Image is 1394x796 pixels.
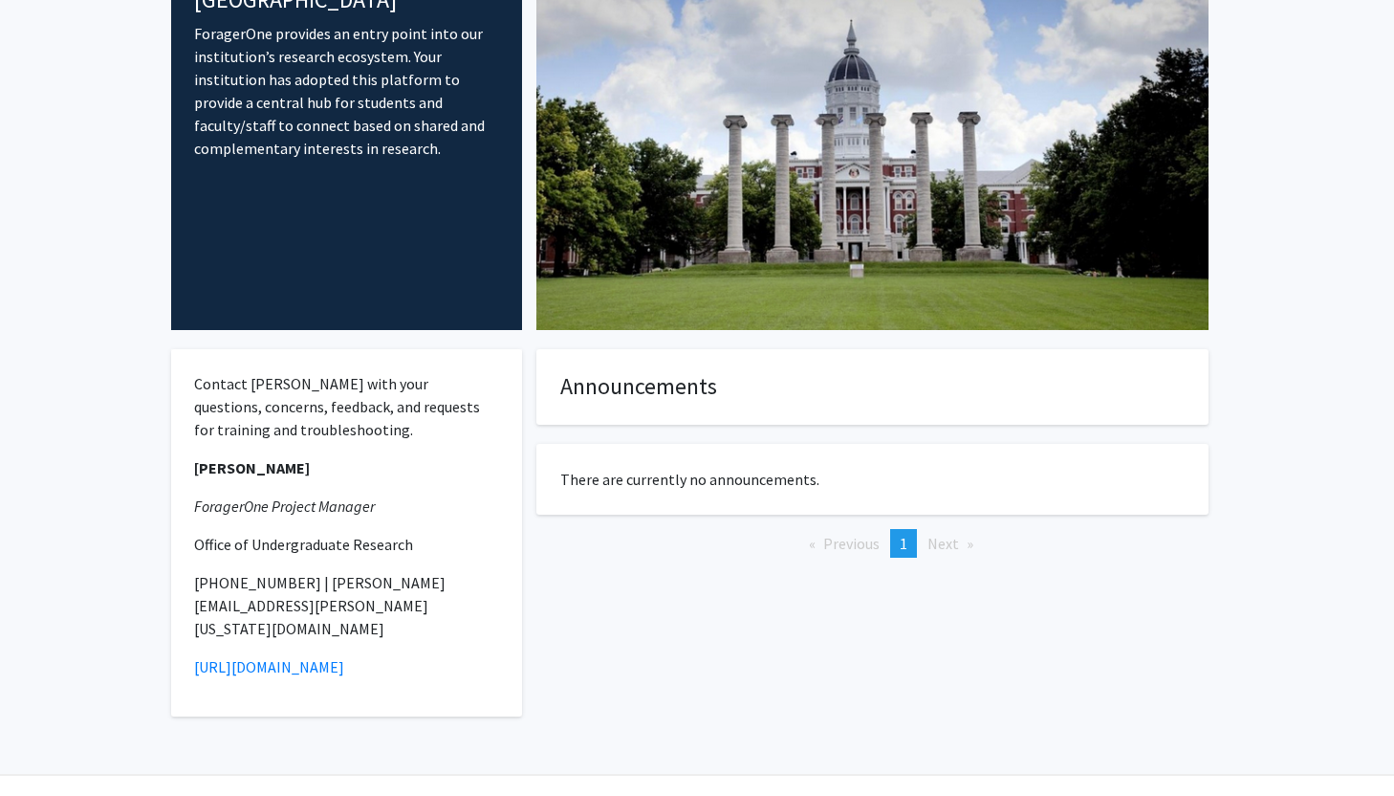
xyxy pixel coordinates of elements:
[560,373,1185,401] h4: Announcements
[194,458,310,477] strong: [PERSON_NAME]
[900,534,907,553] span: 1
[194,571,499,640] p: [PHONE_NUMBER] | [PERSON_NAME][EMAIL_ADDRESS][PERSON_NAME][US_STATE][DOMAIN_NAME]
[194,22,499,160] p: ForagerOne provides an entry point into our institution’s research ecosystem. Your institution ha...
[194,372,499,441] p: Contact [PERSON_NAME] with your questions, concerns, feedback, and requests for training and trou...
[560,468,1185,491] p: There are currently no announcements.
[194,497,375,516] em: ForagerOne Project Manager
[536,529,1209,558] ul: Pagination
[823,534,880,553] span: Previous
[927,534,959,553] span: Next
[14,710,81,782] iframe: Chat
[194,533,499,556] p: Office of Undergraduate Research
[194,657,344,676] a: [URL][DOMAIN_NAME]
